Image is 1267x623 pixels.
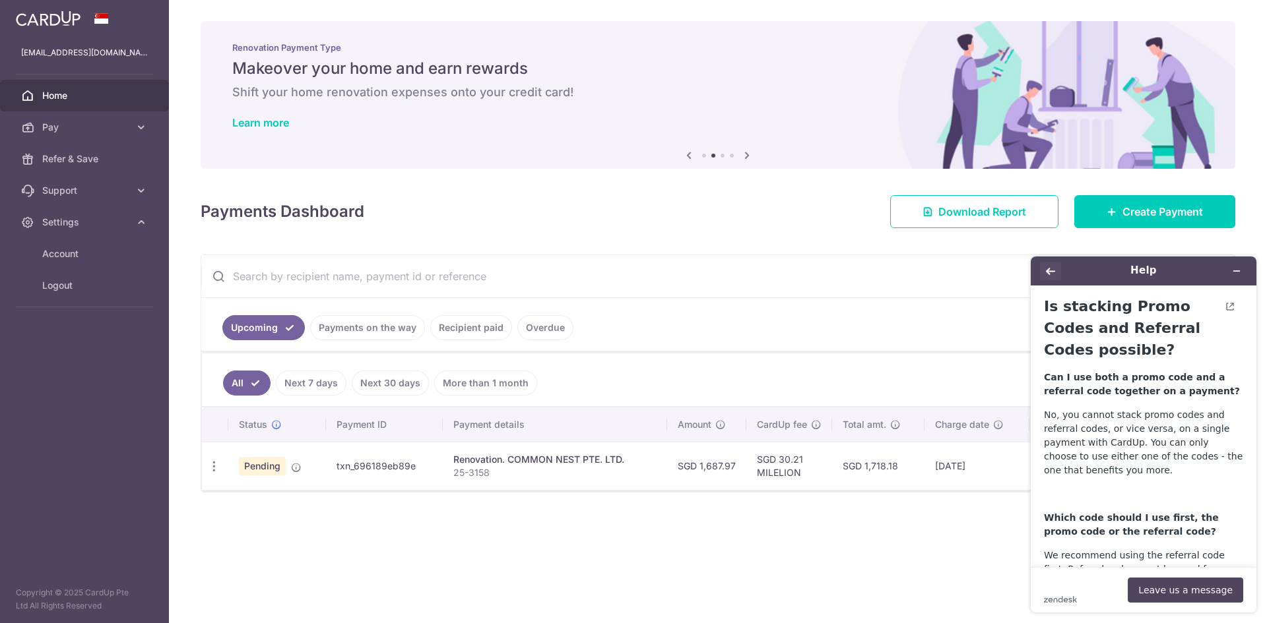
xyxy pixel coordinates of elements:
span: Pending [239,457,286,475]
a: Next 30 days [352,371,429,396]
span: Home [42,89,129,102]
span: Amount [678,418,711,431]
th: Payment ID [326,407,443,442]
div: Renovation. COMMON NEST PTE. LTD. [453,453,657,466]
a: Overdue [517,315,573,340]
a: Recipient paid [430,315,512,340]
span: Pay [42,121,129,134]
td: SGD 30.21 MILELION [746,442,832,490]
a: Upcoming [222,315,305,340]
span: Logout [42,279,129,292]
p: 25-3158 [453,466,657,479]
a: Learn more [232,116,289,129]
span: Support [42,184,129,197]
p: Renovation Payment Type [232,42,1204,53]
img: CardUp [16,11,81,26]
h4: Payments Dashboard [201,200,364,223]
td: SGD 1,687.97 [667,442,746,490]
span: Charge date [935,418,989,431]
a: All [223,371,271,396]
span: CardUp fee [757,418,807,431]
a: More than 1 month [434,371,537,396]
input: Search by recipient name, payment id or reference [201,255,1203,297]
td: SGD 1,718.18 [832,442,925,490]
td: txn_696189eb89e [326,442,443,490]
a: Next 7 days [276,371,346,396]
span: Settings [42,216,129,229]
span: Account [42,247,129,260]
h6: Shift your home renovation expenses onto your credit card! [232,84,1204,100]
span: Refer & Save [42,152,129,165]
a: Download Report [890,195,1058,228]
span: Total amt. [843,418,886,431]
span: Create Payment [1122,204,1203,220]
h5: Makeover your home and earn rewards [232,58,1204,79]
span: Status [239,418,267,431]
iframe: Find more information here [1020,246,1267,623]
span: Download Report [938,204,1026,220]
a: Create Payment [1074,195,1235,228]
a: Payments on the way [310,315,425,340]
td: [DATE] [925,442,1029,490]
span: Help [30,9,57,21]
th: Payment details [443,407,667,442]
img: Renovation banner [201,21,1235,169]
p: [EMAIL_ADDRESS][DOMAIN_NAME] [21,46,148,59]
